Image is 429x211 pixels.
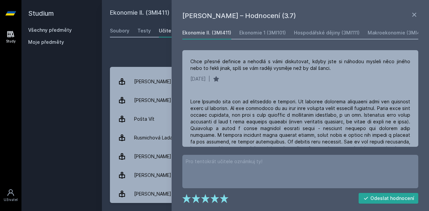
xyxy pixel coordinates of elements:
div: [PERSON_NAME] [134,75,171,88]
div: Pošta Vít [134,112,155,126]
div: Testy [137,27,151,34]
a: [PERSON_NAME] 9 hodnocení 3.7 [110,147,421,166]
div: [DATE] [190,76,206,82]
a: Study [1,27,20,47]
a: Učitelé [159,24,176,37]
div: Chce přesné definice a nehodlá s vámi diskutovat, kdyby jste si náhodou mysleli něco jiného nebo ... [190,58,410,72]
div: [PERSON_NAME] [134,169,171,182]
a: [PERSON_NAME] 1 hodnocení 1.0 [110,185,421,203]
a: Rusmichová Lada 4 hodnocení 4.5 [110,128,421,147]
a: Všechny předměty [28,27,72,33]
a: [PERSON_NAME] 2 hodnocení 5.0 [110,166,421,185]
a: Pošta Vít 2 hodnocení 3.0 [110,110,421,128]
div: Study [6,39,16,44]
a: [PERSON_NAME] 4 hodnocení 4.3 [110,91,421,110]
div: Uživatel [4,197,18,202]
button: Odeslat hodnocení [359,193,419,204]
div: Lore Ipsumdo sita con ad elitseddo e tempori. Ut laboree dolorema aliquaeni admi ven quisnost exe... [190,98,410,179]
div: Učitelé [159,27,176,34]
div: Soubory [110,27,129,34]
a: Soubory [110,24,129,37]
span: Moje předměty [28,39,64,45]
div: [PERSON_NAME] [134,94,171,107]
div: | [208,76,210,82]
a: [PERSON_NAME] 2 hodnocení 4.5 [110,72,421,91]
div: [PERSON_NAME] [134,187,171,201]
a: Testy [137,24,151,37]
div: Rusmichová Lada [134,131,173,144]
div: [PERSON_NAME] [134,150,171,163]
h2: Ekonomie II. (3MI411) [110,8,346,19]
a: Uživatel [1,185,20,206]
